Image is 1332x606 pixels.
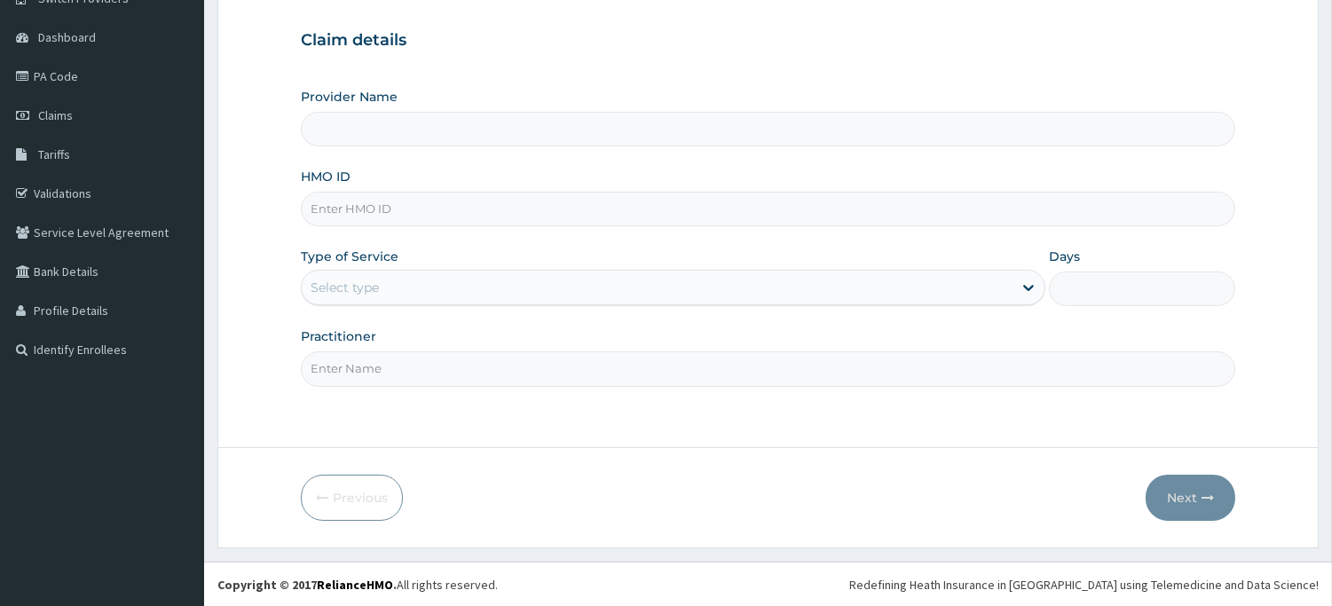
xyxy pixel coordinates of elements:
[311,279,379,296] div: Select type
[38,146,70,162] span: Tariffs
[301,168,351,185] label: HMO ID
[38,29,96,45] span: Dashboard
[38,107,73,123] span: Claims
[301,248,398,265] label: Type of Service
[301,88,398,106] label: Provider Name
[1146,475,1235,521] button: Next
[301,192,1235,226] input: Enter HMO ID
[301,327,376,345] label: Practitioner
[301,351,1235,386] input: Enter Name
[849,576,1319,594] div: Redefining Heath Insurance in [GEOGRAPHIC_DATA] using Telemedicine and Data Science!
[301,475,403,521] button: Previous
[317,577,393,593] a: RelianceHMO
[1049,248,1080,265] label: Days
[217,577,397,593] strong: Copyright © 2017 .
[301,31,1235,51] h3: Claim details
